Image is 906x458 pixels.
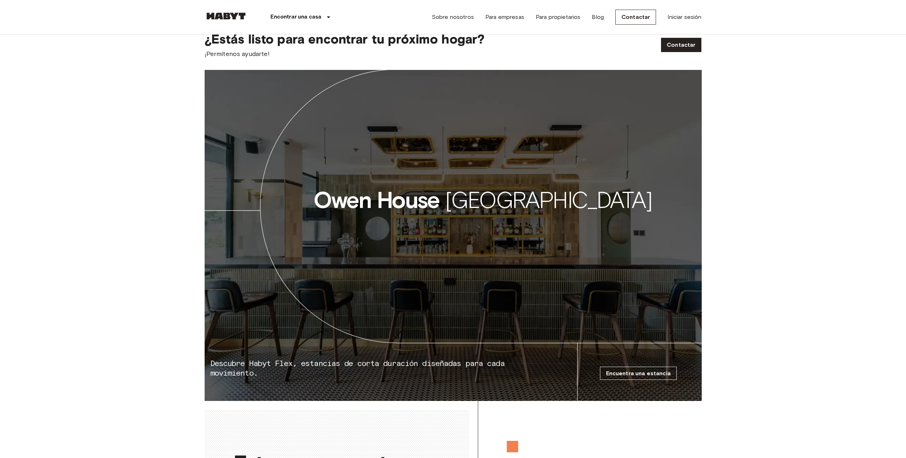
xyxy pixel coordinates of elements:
[615,10,656,25] a: Contactar
[485,13,524,21] a: Para empresas
[270,13,322,21] p: Encontrar una casa
[661,37,701,52] a: Contactar
[592,13,604,21] a: Blog
[600,367,677,380] a: Encuentra una estancia
[536,13,581,21] a: Para propietarios
[205,49,650,58] span: ¡Permítenos ayudarte!
[205,31,650,46] span: ¿Estás listo para encontrar tu próximo hogar?
[432,13,474,21] a: Sobre nosotros
[205,12,247,20] img: Habyt
[667,13,701,21] a: Iniciar sesión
